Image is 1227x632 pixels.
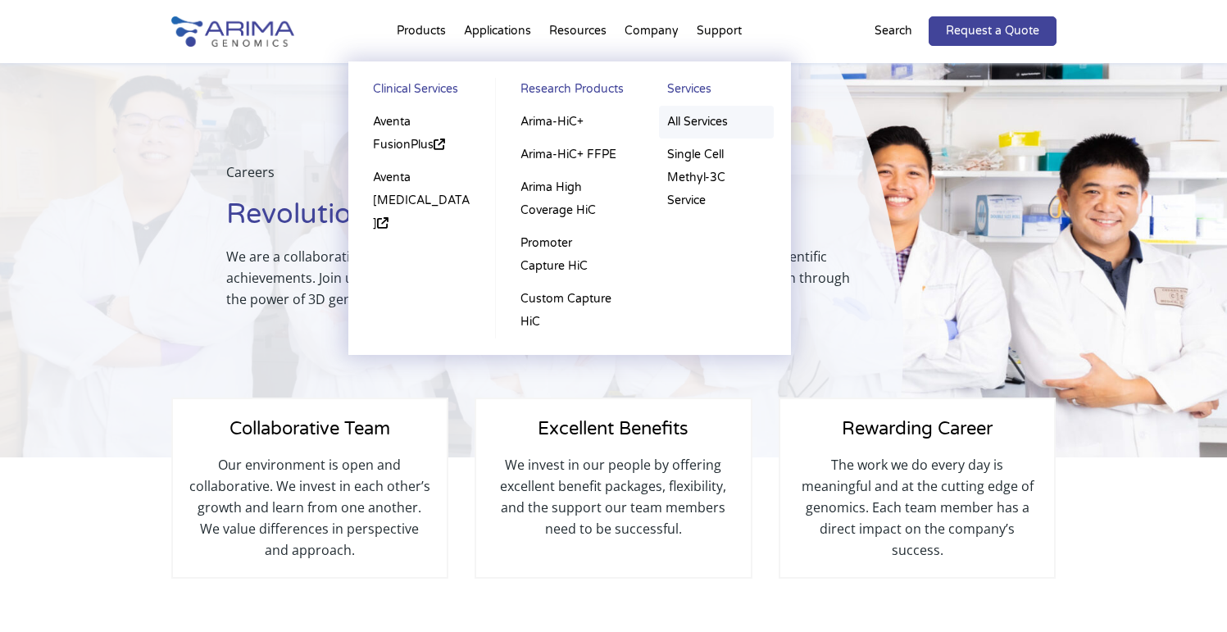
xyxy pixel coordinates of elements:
[226,246,863,310] p: We are a collaborative, agile, and inclusive team that thrives on learning and celebrating scient...
[226,161,863,196] p: Careers
[659,139,774,217] a: Single Cell Methyl-3C Service
[929,16,1057,46] a: Request a Quote
[226,196,863,246] h1: Revolutionize Genomics with Us
[171,16,294,47] img: Arima-Genomics-logo
[797,454,1038,561] p: The work we do every day is meaningful and at the cutting edge of genomics. Each team member has ...
[659,78,774,106] a: Services
[659,106,774,139] a: All Services
[512,78,626,106] a: Research Products
[512,106,626,139] a: Arima-HiC+
[493,454,734,539] p: We invest in our people by offering excellent benefit packages, flexibility, and the support our ...
[538,418,688,439] span: Excellent Benefits
[512,227,626,283] a: Promoter Capture HiC
[229,418,390,439] span: Collaborative Team
[512,171,626,227] a: Arima High Coverage HiC
[365,106,479,161] a: Aventa FusionPlus
[842,418,993,439] span: Rewarding Career
[189,454,430,561] p: Our environment is open and collaborative. We invest in each other’s growth and learn from one an...
[365,78,479,106] a: Clinical Services
[875,20,912,42] p: Search
[365,161,479,240] a: Aventa [MEDICAL_DATA]
[512,139,626,171] a: Arima-HiC+ FFPE
[512,283,626,339] a: Custom Capture HiC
